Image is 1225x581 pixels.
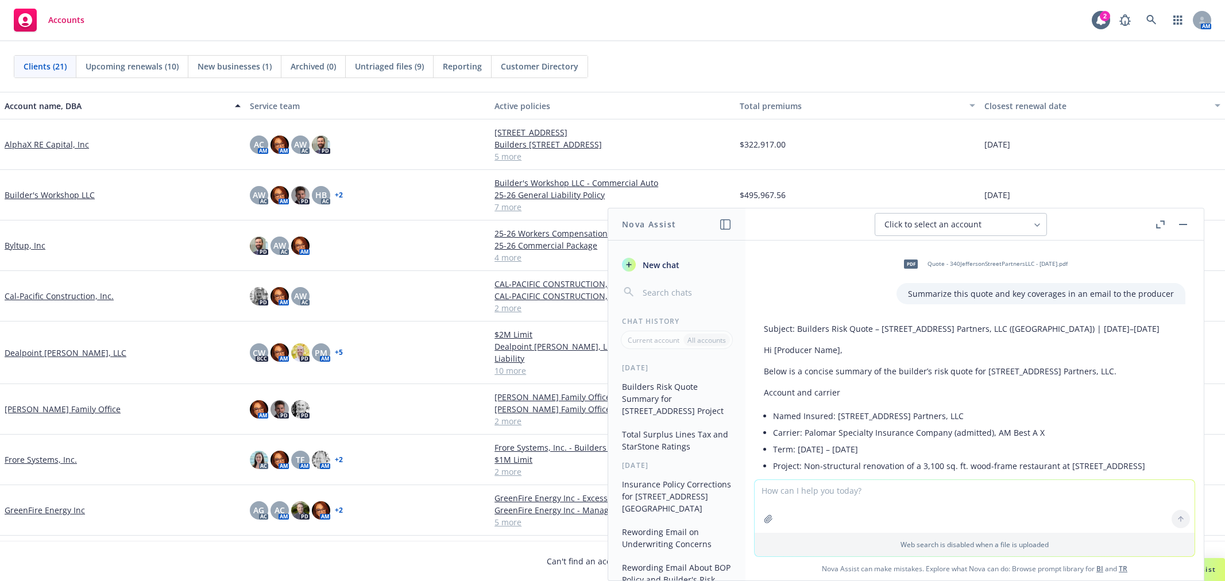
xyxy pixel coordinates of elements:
a: Builders [STREET_ADDRESS] [494,138,731,150]
p: Web search is disabled when a file is uploaded [762,540,1188,549]
span: Click to select an account [884,219,981,230]
img: photo [270,135,289,154]
a: + 2 [335,456,343,463]
span: [DATE] [984,189,1010,201]
a: Accounts [9,4,89,36]
a: + 5 [335,349,343,356]
img: photo [250,451,268,469]
a: CAL-PACIFIC CONSTRUCTION, INC. - Commercial Umbrella [494,278,731,290]
li: Term: [DATE] – [DATE] [773,441,1185,458]
span: $322,917.00 [740,138,786,150]
p: Current account [628,335,679,345]
a: 4 more [494,251,731,264]
img: photo [291,343,310,362]
input: Search chats [640,284,732,300]
a: TR [1119,564,1127,574]
a: [PERSON_NAME] Family Office [5,403,121,415]
a: + 2 [335,192,343,199]
span: PM [315,347,327,359]
li: Named Insured: [STREET_ADDRESS] Partners, LLC [773,408,1185,424]
button: New chat [617,254,736,275]
a: Report a Bug [1114,9,1137,32]
p: Subject: Builders Risk Quote – [STREET_ADDRESS] Partners, LLC ([GEOGRAPHIC_DATA]) | [DATE]–[DATE] [764,323,1185,335]
a: 5 more [494,516,731,528]
a: GreenFire Energy Inc - Management Liability [494,504,731,516]
button: Total Surplus Lines Tax and StarStone Ratings [617,425,736,456]
a: CAL-PACIFIC CONSTRUCTION, INC. - General Liability [494,290,731,302]
span: AW [273,239,286,251]
span: Upcoming renewals (10) [86,60,179,72]
span: Customer Directory [501,60,578,72]
a: 7 more [494,201,731,213]
span: [DATE] [984,138,1010,150]
span: $495,967.56 [740,189,786,201]
img: photo [312,501,330,520]
div: Total premiums [740,100,963,112]
li: Project: Non-structural renovation of a 3,100 sq. ft. wood-frame restaurant at [STREET_ADDRESS] [773,458,1185,474]
li: Carrier: Palomar Specialty Insurance Company (admitted), AM Best A X [773,424,1185,441]
img: photo [270,400,289,419]
span: CW [253,347,265,359]
a: $1M Limit [494,454,731,466]
img: photo [250,287,268,305]
a: Frore Systems, Inc. - Builders Risk / Course of Construction [494,441,731,454]
button: Closest renewal date [980,92,1225,119]
p: Summarize this quote and key coverages in an email to the producer [908,288,1174,300]
p: Hi [Producer Name], [764,344,1185,356]
img: photo [312,451,330,469]
button: Total premiums [735,92,980,119]
div: 2 [1100,11,1110,21]
span: Archived (0) [291,60,336,72]
a: + 2 [335,507,343,514]
a: 10 more [494,365,731,377]
a: Byltup, Inc [5,239,45,251]
button: Builders Risk Quote Summary for [STREET_ADDRESS] Project [617,377,736,420]
span: HB [315,189,327,201]
span: TF [296,454,304,466]
span: pdf [904,259,918,268]
a: Search [1140,9,1163,32]
a: 2 more [494,302,731,314]
button: Click to select an account [875,213,1047,236]
img: photo [270,451,289,469]
span: Reporting [443,60,482,72]
a: Frore Systems, Inc. [5,454,77,466]
a: $2M Limit [494,328,731,340]
a: 5 more [494,150,731,162]
div: Chat History [608,316,745,326]
h1: Nova Assist [622,218,676,230]
img: photo [291,237,310,255]
img: photo [270,186,289,204]
span: AC [254,138,264,150]
a: 2 more [494,415,731,427]
img: photo [291,186,310,204]
span: Accounts [48,16,84,25]
a: GreenFire Energy Inc - Excess Liability [494,492,731,504]
p: Below is a concise summary of the builder’s risk quote for [STREET_ADDRESS] Partners, LLC. [764,365,1185,377]
button: Service team [245,92,490,119]
span: AW [253,189,265,201]
span: New businesses (1) [198,60,272,72]
a: Cal-Pacific Construction, Inc. [5,290,114,302]
img: photo [270,343,289,362]
a: 25-26 General Liability Policy [494,189,731,201]
a: [PERSON_NAME] Family Office - Commercial Umbrella [494,403,731,415]
span: Nova Assist can make mistakes. Explore what Nova can do: Browse prompt library for and [750,557,1199,580]
img: photo [291,400,310,419]
span: AW [294,290,307,302]
a: BI [1096,564,1103,574]
img: photo [312,135,330,154]
span: Untriaged files (9) [355,60,424,72]
a: Dealpoint [PERSON_NAME], LLC [5,347,126,359]
button: Rewording Email on Underwriting Concerns [617,522,736,553]
a: Builder's Workshop LLC - Commercial Auto [494,177,731,189]
span: AW [294,138,307,150]
a: Builder's Workshop LLC [5,189,95,201]
a: Switch app [1166,9,1189,32]
img: photo [291,501,310,520]
div: [DATE] [608,460,745,470]
a: 2 more [494,466,731,478]
div: [DATE] [608,363,745,373]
